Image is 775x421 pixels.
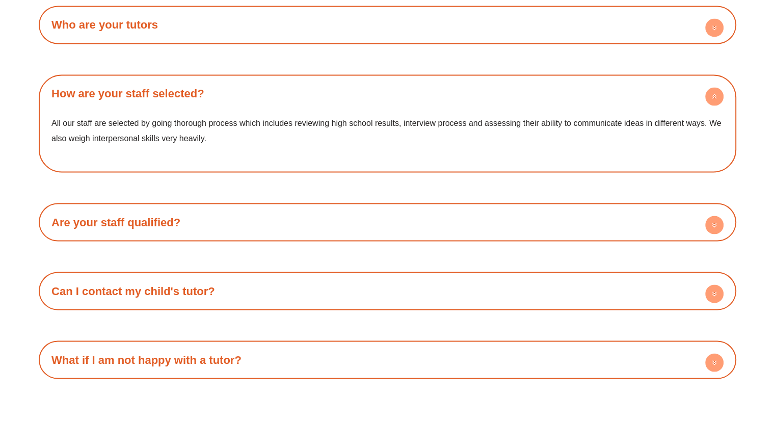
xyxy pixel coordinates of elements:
[44,80,731,108] h4: How are your staff selected?
[51,87,204,100] a: How are your staff selected?
[51,284,215,297] a: Can I contact my child's tutor?
[44,277,731,305] h4: Can I contact my child's tutor?
[605,306,775,421] iframe: Chat Widget
[44,11,731,39] h4: Who are your tutors
[44,108,731,167] div: How are your staff selected?
[44,346,731,374] h4: What if I am not happy with a tutor?
[51,216,180,228] a: Are your staff qualified?
[51,115,724,145] p: All our staff are selected by going thorough process which includes reviewing high school results...
[44,208,731,236] h4: Are your staff qualified?
[51,353,242,366] a: What if I am not happy with a tutor?
[51,18,158,31] a: Who are your tutors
